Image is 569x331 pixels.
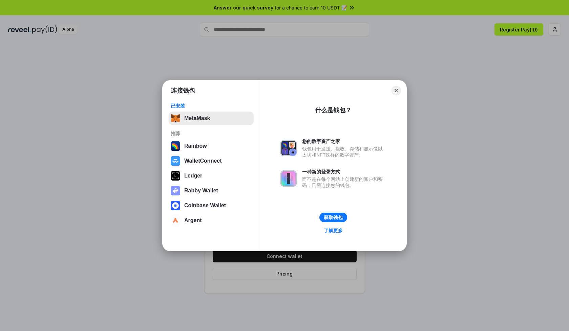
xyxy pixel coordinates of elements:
[169,184,254,197] button: Rabby Wallet
[171,131,252,137] div: 推荐
[169,139,254,153] button: Rainbow
[302,138,386,144] div: 您的数字资产之家
[315,106,352,114] div: 什么是钱包？
[171,114,180,123] img: svg+xml,%3Csvg%20fill%3D%22none%22%20height%3D%2233%22%20viewBox%3D%220%200%2035%2033%22%20width%...
[169,214,254,227] button: Argent
[184,217,202,223] div: Argent
[171,141,180,151] img: svg+xml,%3Csvg%20width%3D%22120%22%20height%3D%22120%22%20viewBox%3D%220%200%20120%20120%22%20fil...
[184,115,210,121] div: MetaMask
[171,156,180,166] img: svg+xml,%3Csvg%20width%3D%2228%22%20height%3D%2228%22%20viewBox%3D%220%200%2028%2028%22%20fill%3D...
[302,169,386,175] div: 一种新的登录方式
[169,199,254,212] button: Coinbase Wallet
[171,216,180,225] img: svg+xml,%3Csvg%20width%3D%2228%22%20height%3D%2228%22%20viewBox%3D%220%200%2028%2028%22%20fill%3D...
[184,173,202,179] div: Ledger
[171,103,252,109] div: 已安装
[324,228,343,234] div: 了解更多
[169,169,254,183] button: Ledger
[320,226,347,235] a: 了解更多
[392,86,401,95] button: Close
[184,158,222,164] div: WalletConnect
[171,186,180,195] img: svg+xml,%3Csvg%20xmlns%3D%22http%3A%2F%2Fwww.w3.org%2F2000%2Fsvg%22%20fill%3D%22none%22%20viewBox...
[324,214,343,220] div: 获取钱包
[184,188,218,194] div: Rabby Wallet
[171,171,180,181] img: svg+xml,%3Csvg%20xmlns%3D%22http%3A%2F%2Fwww.w3.org%2F2000%2Fsvg%22%20width%3D%2228%22%20height%3...
[302,176,386,188] div: 而不是在每个网站上创建新的账户和密码，只需连接您的钱包。
[302,146,386,158] div: 钱包用于发送、接收、存储和显示像以太坊和NFT这样的数字资产。
[171,87,195,95] h1: 连接钱包
[319,213,347,222] button: 获取钱包
[280,140,297,156] img: svg+xml,%3Csvg%20xmlns%3D%22http%3A%2F%2Fwww.w3.org%2F2000%2Fsvg%22%20fill%3D%22none%22%20viewBox...
[280,170,297,187] img: svg+xml,%3Csvg%20xmlns%3D%22http%3A%2F%2Fwww.w3.org%2F2000%2Fsvg%22%20fill%3D%22none%22%20viewBox...
[184,203,226,209] div: Coinbase Wallet
[184,143,207,149] div: Rainbow
[171,201,180,210] img: svg+xml,%3Csvg%20width%3D%2228%22%20height%3D%2228%22%20viewBox%3D%220%200%2028%2028%22%20fill%3D...
[169,154,254,168] button: WalletConnect
[169,112,254,125] button: MetaMask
